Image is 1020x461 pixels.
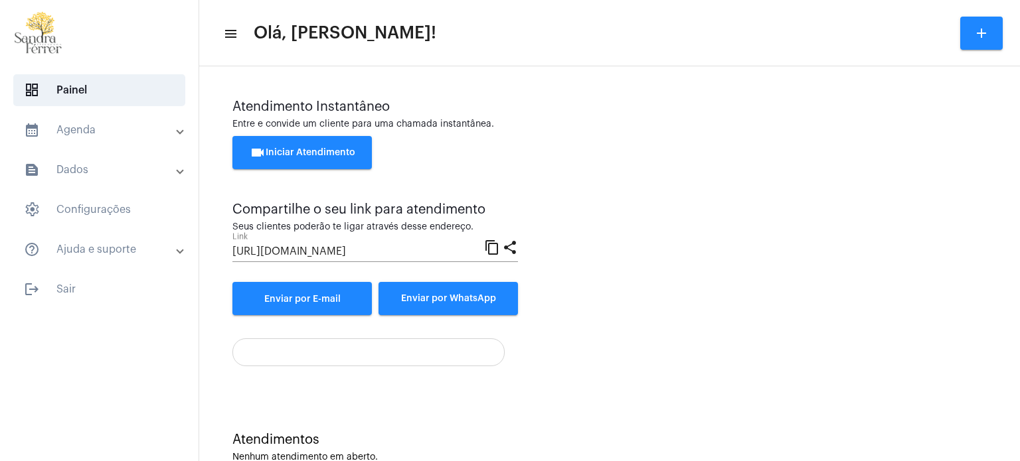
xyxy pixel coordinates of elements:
mat-panel-title: Agenda [24,122,177,138]
div: Compartilhe o seu link para atendimento [232,202,518,217]
span: sidenav icon [24,202,40,218]
mat-icon: videocam [250,145,266,161]
mat-icon: sidenav icon [24,241,40,257]
mat-icon: content_copy [484,239,500,255]
span: Painel [13,74,185,106]
button: Enviar por WhatsApp [379,282,518,315]
mat-icon: sidenav icon [24,122,40,138]
mat-icon: sidenav icon [24,281,40,297]
mat-expansion-panel-header: sidenav iconAjuda e suporte [8,233,199,265]
mat-expansion-panel-header: sidenav iconDados [8,154,199,186]
span: Enviar por E-mail [264,295,341,304]
mat-icon: sidenav icon [24,162,40,178]
span: Enviar por WhatsApp [401,294,496,303]
span: sidenav icon [24,82,40,98]
div: Seus clientes poderão te ligar através desse endereço. [232,222,518,232]
span: Sair [13,273,185,305]
span: Olá, [PERSON_NAME]! [254,23,436,44]
mat-icon: add [974,25,989,41]
div: Atendimentos [232,432,987,447]
mat-icon: share [502,239,518,255]
button: Iniciar Atendimento [232,136,372,169]
a: Enviar por E-mail [232,282,372,315]
img: 87cae55a-51f6-9edc-6e8c-b06d19cf5cca.png [11,7,66,60]
mat-expansion-panel-header: sidenav iconAgenda [8,114,199,146]
div: Atendimento Instantâneo [232,99,987,114]
mat-icon: sidenav icon [223,26,236,42]
div: Entre e convide um cliente para uma chamada instantânea. [232,119,987,129]
mat-panel-title: Dados [24,162,177,178]
mat-panel-title: Ajuda e suporte [24,241,177,257]
span: Configurações [13,194,185,226]
span: Iniciar Atendimento [250,148,355,157]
